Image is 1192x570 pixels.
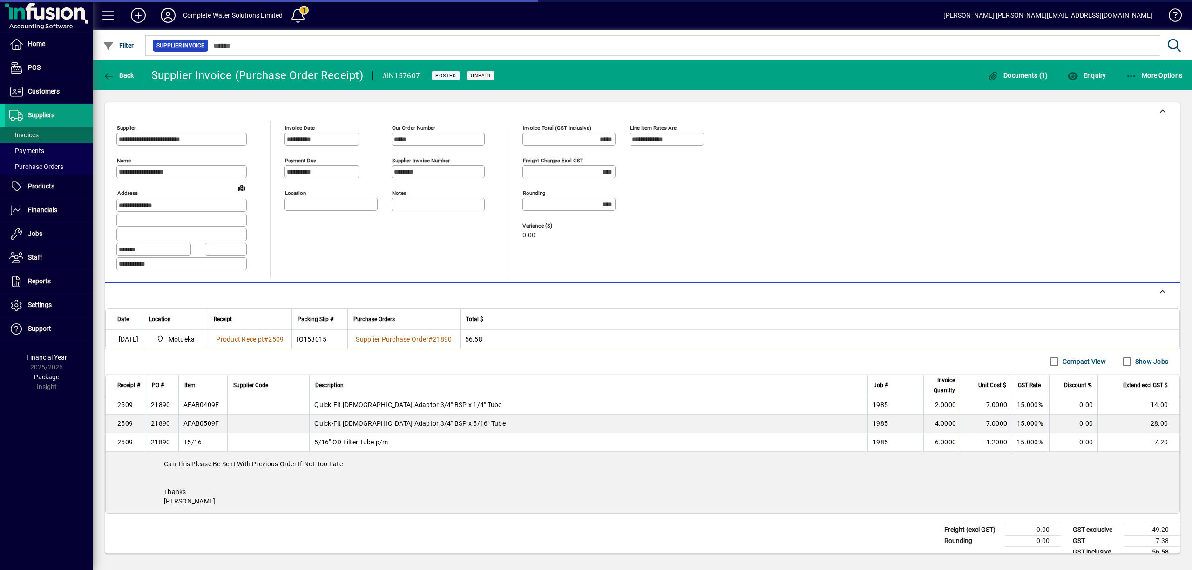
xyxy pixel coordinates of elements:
[184,380,196,390] span: Item
[309,396,867,415] td: Quick-Fit [DEMOGRAPHIC_DATA] Adaptor 3/4" BSP x 1/4" Tube
[1097,396,1179,415] td: 14.00
[28,182,54,190] span: Products
[923,433,961,452] td: 6.0000
[298,314,342,324] div: Packing Slip #
[392,125,435,131] mat-label: Our order number
[1049,415,1097,433] td: 0.00
[1005,524,1061,535] td: 0.00
[961,415,1012,433] td: 7.0000
[392,190,406,196] mat-label: Notes
[1012,396,1049,415] td: 15.000%
[5,246,93,269] a: Staff
[183,437,202,447] div: T5/16
[169,335,195,344] span: Motueka
[522,232,535,239] span: 0.00
[123,7,153,24] button: Add
[873,419,888,428] span: 1985
[5,294,93,317] a: Settings
[315,380,344,390] span: Description
[101,67,136,84] button: Back
[28,277,51,285] span: Reports
[28,40,45,47] span: Home
[1049,433,1097,452] td: 0.00
[1097,415,1179,433] td: 28.00
[309,415,867,433] td: Quick-Fit [DEMOGRAPHIC_DATA] Adaptor 3/4" BSP x 5/16" Tube
[28,301,52,308] span: Settings
[873,437,888,447] span: 1985
[1123,380,1168,390] span: Extend excl GST $
[156,41,204,50] span: Supplier Invoice
[117,125,136,131] mat-label: Supplier
[213,334,287,344] a: Product Receipt#2509
[103,42,134,49] span: Filter
[101,37,136,54] button: Filter
[874,380,888,390] span: Job #
[961,433,1012,452] td: 1.2000
[1124,546,1180,558] td: 56.58
[153,334,198,345] span: Motueka
[985,67,1050,84] button: Documents (1)
[1124,535,1180,546] td: 7.38
[9,147,44,154] span: Payments
[5,222,93,246] a: Jobs
[1064,380,1092,390] span: Discount %
[5,199,93,222] a: Financials
[1049,396,1097,415] td: 0.00
[28,325,51,332] span: Support
[151,68,363,83] div: Supplier Invoice (Purchase Order Receipt)
[940,524,1005,535] td: Freight (excl GST)
[28,87,60,95] span: Customers
[119,335,139,344] span: [DATE]
[34,373,59,381] span: Package
[5,159,93,174] a: Purchase Orders
[214,314,286,324] div: Receipt
[1068,546,1124,558] td: GST inclusive
[988,72,1048,79] span: Documents (1)
[146,396,178,415] td: 21890
[106,396,146,415] td: 2509
[117,314,137,324] div: Date
[940,535,1005,546] td: Rounding
[291,330,347,349] td: IO153015
[929,375,955,396] span: Invoice Quantity
[28,230,42,237] span: Jobs
[466,314,483,324] span: Total $
[264,335,268,343] span: #
[1133,357,1168,366] label: Show Jobs
[149,314,171,324] span: Location
[356,335,428,343] span: Supplier Purchase Order
[428,335,433,343] span: #
[1067,72,1106,79] span: Enquiry
[471,73,491,79] span: Unpaid
[146,415,178,433] td: 21890
[93,67,144,84] app-page-header-button: Back
[392,157,450,164] mat-label: Supplier invoice number
[353,314,395,324] span: Purchase Orders
[943,8,1152,23] div: [PERSON_NAME] [PERSON_NAME][EMAIL_ADDRESS][DOMAIN_NAME]
[146,433,178,452] td: 21890
[298,314,333,324] span: Packing Slip #
[1162,2,1180,32] a: Knowledge Base
[1065,67,1108,84] button: Enquiry
[433,335,452,343] span: 21890
[978,380,1006,390] span: Unit Cost $
[285,157,316,164] mat-label: Payment due
[106,452,1179,513] div: Can This Please Be Sent With Previous Order If Not Too Late Thanks [PERSON_NAME]
[1124,524,1180,535] td: 49.20
[5,80,93,103] a: Customers
[309,433,867,452] td: 5/16" OD Filter Tube p/m
[5,270,93,293] a: Reports
[382,68,420,83] div: #IN157607
[1068,524,1124,535] td: GST exclusive
[5,175,93,198] a: Products
[5,317,93,341] a: Support
[1012,433,1049,452] td: 15.000%
[923,415,961,433] td: 4.0000
[9,163,63,170] span: Purchase Orders
[268,335,284,343] span: 2509
[522,223,578,229] span: Variance ($)
[28,206,57,214] span: Financials
[873,400,888,409] span: 1985
[5,56,93,80] a: POS
[106,433,146,452] td: 2509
